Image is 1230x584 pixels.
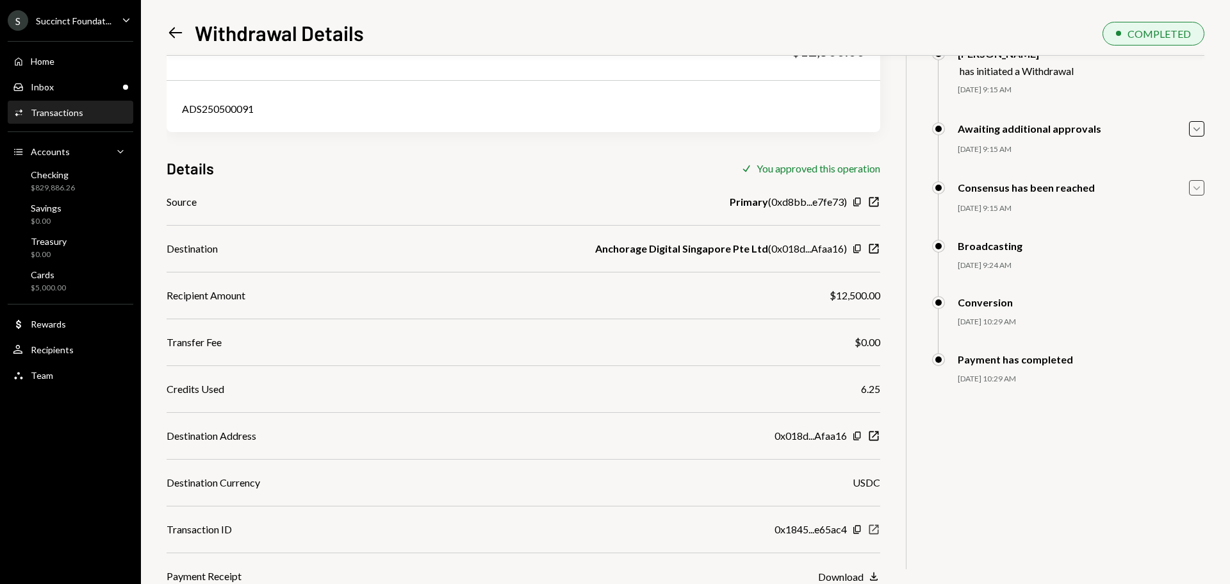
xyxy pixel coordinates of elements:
div: Payment has completed [958,353,1073,365]
div: Savings [31,203,61,213]
div: Destination Address [167,428,256,444]
div: Transaction ID [167,522,232,537]
div: Inbox [31,81,54,92]
div: Recipients [31,344,74,355]
div: Download [818,571,864,583]
div: Destination Currency [167,475,260,490]
div: $12,500.00 [830,288,880,303]
div: Accounts [31,146,70,157]
a: Recipients [8,338,133,361]
div: Source [167,194,197,210]
div: Transactions [31,107,83,118]
div: $0.00 [31,216,61,227]
div: Broadcasting [958,240,1022,252]
h1: Withdrawal Details [195,20,364,46]
div: [DATE] 10:29 AM [958,317,1204,328]
div: Treasury [31,236,67,247]
div: [DATE] 9:15 AM [958,203,1204,214]
div: 0x1845...e65ac4 [775,522,847,537]
b: Anchorage Digital Singapore Pte Ltd [595,241,768,256]
button: Download [818,570,880,584]
div: [DATE] 9:15 AM [958,85,1204,96]
div: Cards [31,269,66,280]
div: Home [31,56,54,67]
div: S [8,10,28,31]
div: [DATE] 9:24 AM [958,260,1204,271]
div: has initiated a Withdrawal [960,65,1074,77]
a: Checking$829,886.26 [8,165,133,196]
div: Team [31,370,53,381]
div: Consensus has been reached [958,181,1095,194]
div: ( 0xd8bb...e7fe73 ) [730,194,847,210]
div: Transfer Fee [167,335,222,350]
div: You approved this operation [757,162,880,174]
div: 6.25 [861,381,880,397]
div: ADS250500091 [182,101,865,117]
div: 0x018d...Afaa16 [775,428,847,444]
div: $0.00 [855,335,880,350]
a: Transactions [8,101,133,124]
h3: Details [167,158,214,179]
a: Treasury$0.00 [8,232,133,263]
div: $0.00 [31,249,67,260]
div: Payment Receipt [167,569,242,584]
div: Rewards [31,319,66,330]
b: Primary [730,194,768,210]
div: Credits Used [167,381,224,397]
a: Team [8,363,133,387]
a: Savings$0.00 [8,199,133,229]
a: Rewards [8,312,133,335]
div: Destination [167,241,218,256]
a: Home [8,49,133,72]
div: Conversion [958,296,1013,308]
div: Recipient Amount [167,288,245,303]
div: [DATE] 10:29 AM [958,374,1204,385]
div: $5,000.00 [31,283,66,294]
div: Succinct Foundat... [36,15,111,26]
div: Awaiting additional approvals [958,122,1101,135]
a: Inbox [8,75,133,98]
div: $829,886.26 [31,183,75,194]
div: COMPLETED [1127,28,1191,40]
div: ( 0x018d...Afaa16 ) [595,241,847,256]
div: Checking [31,169,75,180]
a: Cards$5,000.00 [8,265,133,296]
div: USDC [853,475,880,490]
div: [DATE] 9:15 AM [958,144,1204,155]
a: Accounts [8,140,133,163]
